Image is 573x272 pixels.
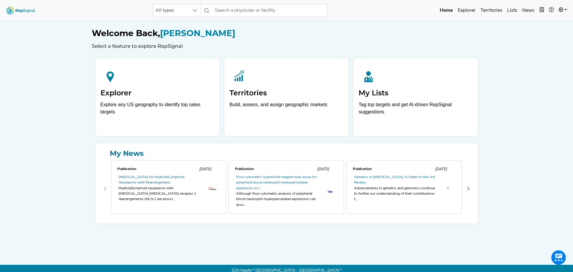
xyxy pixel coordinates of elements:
a: Lists [505,5,520,17]
a: Flow cytometric lyophilised reagent tube assay for peripheral blood neutrophil myeloperoxidase ex... [236,175,317,190]
a: My ListsTag top targets and get AI-driven RepSignal suggestions [353,58,478,136]
a: Genetics of [MEDICAL_DATA]: A State-of-the-Art Review. [354,175,435,184]
h6: Select a feature to explore RepSignal [92,43,482,49]
img: th [326,188,334,194]
div: 2 [345,159,463,219]
h2: Explorer [100,89,214,97]
span: All types [153,5,189,17]
span: Welcome Back, [92,28,160,38]
button: Intel Book [537,5,547,17]
div: Advancements in genetics and genomics continue to further our understanding of their contribution... [354,186,436,202]
div: 0 [110,159,228,219]
div: Myeloid/lymphoid neoplasms with [MEDICAL_DATA] [MEDICAL_DATA] receptor 1 rearrangements (MLN-) ar... [119,186,201,202]
a: TerritoriesBuild, assess, and assign geographic markets [224,58,349,136]
h2: Territories [230,89,343,97]
div: 1 [227,159,345,219]
a: [MEDICAL_DATA] for Myeloid/Lymphoid Neoplasms with Rearrangement. [119,175,184,184]
a: My News [100,148,473,159]
span: [DATE] [317,167,329,171]
span: Publication [235,167,254,171]
a: ExplorerExplore any US geography to identify top sales targets [95,58,220,136]
button: Next Page [464,184,473,193]
img: th [208,187,216,190]
a: Explorer [455,5,478,17]
p: Tag top targets and get AI-driven RepSignal suggestions [359,101,473,119]
div: Explore any US geography to identify top sales targets [100,101,214,116]
img: th [444,186,452,191]
span: [DATE] [199,167,211,171]
a: News [520,5,537,17]
p: Build, assess, and assign geographic markets [230,101,343,119]
h1: [PERSON_NAME] [92,28,482,39]
a: Territories [478,5,505,17]
span: [DATE] [435,167,447,171]
span: Publication [117,167,136,171]
h2: My Lists [359,89,473,97]
div: Although flow cytometric analysis of peripheral blood neutrophil myeloperoxidase expression can a... [236,191,319,208]
span: Publication [353,167,372,171]
a: Home [437,5,455,17]
input: Search a physician or facility [212,4,327,17]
